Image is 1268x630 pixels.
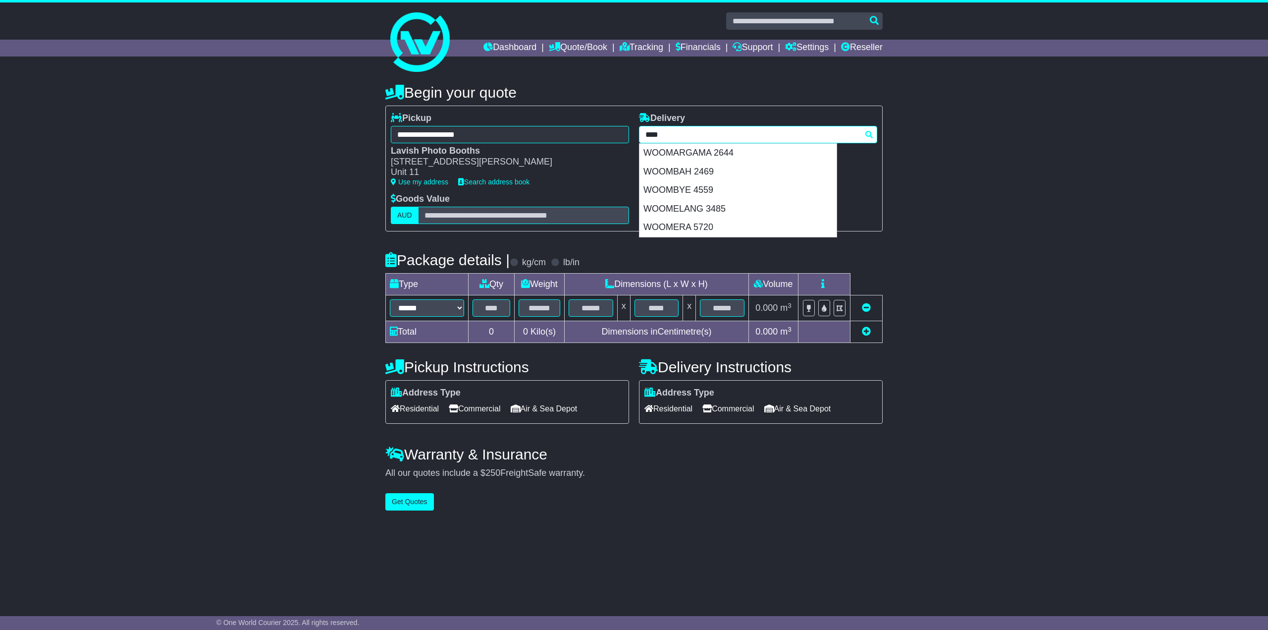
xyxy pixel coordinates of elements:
[639,200,837,219] div: WOOMELANG 3485
[458,178,529,186] a: Search address book
[620,40,663,57] a: Tracking
[617,295,630,321] td: x
[391,194,450,205] label: Goods Value
[391,157,619,168] div: [STREET_ADDRESS][PERSON_NAME]
[785,40,829,57] a: Settings
[391,178,448,186] a: Use my address
[449,401,500,416] span: Commercial
[391,113,431,124] label: Pickup
[564,321,748,343] td: Dimensions in Centimetre(s)
[385,359,629,375] h4: Pickup Instructions
[386,321,469,343] td: Total
[639,163,837,181] div: WOOMBAH 2469
[748,274,798,295] td: Volume
[485,468,500,478] span: 250
[639,359,883,375] h4: Delivery Instructions
[391,167,619,178] div: Unit 11
[523,327,528,337] span: 0
[483,40,536,57] a: Dashboard
[469,274,515,295] td: Qty
[391,146,619,157] div: Lavish Photo Booths
[216,619,360,627] span: © One World Courier 2025. All rights reserved.
[385,252,510,268] h4: Package details |
[862,327,871,337] a: Add new item
[385,468,883,479] div: All our quotes include a $ FreightSafe warranty.
[511,401,578,416] span: Air & Sea Depot
[639,113,685,124] label: Delivery
[469,321,515,343] td: 0
[549,40,607,57] a: Quote/Book
[386,274,469,295] td: Type
[788,302,792,309] sup: 3
[644,388,714,399] label: Address Type
[841,40,883,57] a: Reseller
[788,326,792,333] sup: 3
[755,303,778,313] span: 0.000
[564,274,748,295] td: Dimensions (L x W x H)
[755,327,778,337] span: 0.000
[639,126,877,143] typeahead: Please provide city
[676,40,721,57] a: Financials
[683,295,696,321] td: x
[780,303,792,313] span: m
[644,401,692,416] span: Residential
[639,218,837,237] div: WOOMERA 5720
[515,274,565,295] td: Weight
[780,327,792,337] span: m
[391,388,461,399] label: Address Type
[702,401,754,416] span: Commercial
[391,401,439,416] span: Residential
[563,257,580,268] label: lb/in
[385,446,883,462] h4: Warranty & Insurance
[385,493,434,511] button: Get Quotes
[639,144,837,163] div: WOOMARGAMA 2644
[515,321,565,343] td: Kilo(s)
[733,40,773,57] a: Support
[764,401,831,416] span: Air & Sea Depot
[522,257,546,268] label: kg/cm
[391,207,419,224] label: AUD
[862,303,871,313] a: Remove this item
[639,181,837,200] div: WOOMBYE 4559
[385,84,883,101] h4: Begin your quote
